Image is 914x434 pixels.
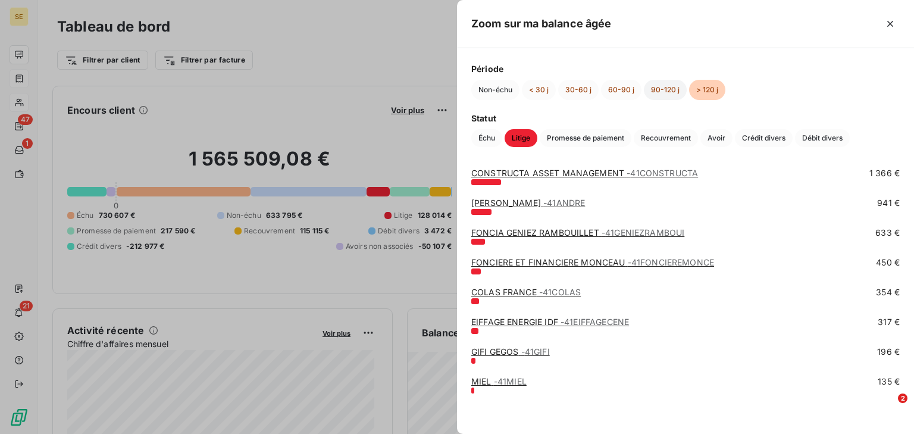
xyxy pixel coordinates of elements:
[471,80,519,100] button: Non-échu
[877,346,900,358] span: 196 €
[543,198,585,208] span: - 41ANDRE
[471,317,629,327] a: EIFFAGE ENERGIE IDF
[898,394,907,403] span: 2
[539,287,581,297] span: - 41COLAS
[471,112,900,124] span: Statut
[628,257,714,267] span: - 41FONCIEREMONCE
[878,316,900,328] span: 317 €
[471,257,714,267] a: FONCIERE ET FINANCIERE MONCEAU
[689,80,725,100] button: > 120 j
[540,129,631,147] button: Promesse de paiement
[795,129,850,147] button: Débit divers
[561,317,629,327] span: - 41EIFFAGECENE
[505,129,537,147] button: Litige
[878,376,900,388] span: 135 €
[876,286,900,298] span: 354 €
[471,287,581,297] a: COLAS FRANCE
[471,63,900,75] span: Période
[521,346,550,357] span: - 41GIFI
[875,227,900,239] span: 633 €
[471,198,585,208] a: [PERSON_NAME]
[644,80,687,100] button: 90-120 j
[735,129,793,147] button: Crédit divers
[634,129,698,147] button: Recouvrement
[558,80,599,100] button: 30-60 j
[471,129,502,147] button: Échu
[601,80,641,100] button: 60-90 j
[874,394,902,422] iframe: Intercom live chat
[876,257,900,268] span: 450 €
[494,376,527,386] span: - 41MIEL
[700,129,733,147] button: Avoir
[869,167,900,179] span: 1 366 €
[471,376,527,386] a: MIEL
[471,168,698,178] a: CONSTRUCTA ASSET MANAGEMENT
[627,168,698,178] span: - 41CONSTRUCTA
[602,227,684,238] span: - 41GENIEZRAMBOUI
[471,346,550,357] a: GIFI GEGOS
[471,15,612,32] h5: Zoom sur ma balance âgée
[877,197,900,209] span: 941 €
[471,227,684,238] a: FONCIA GENIEZ RAMBOUILLET
[522,80,556,100] button: < 30 j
